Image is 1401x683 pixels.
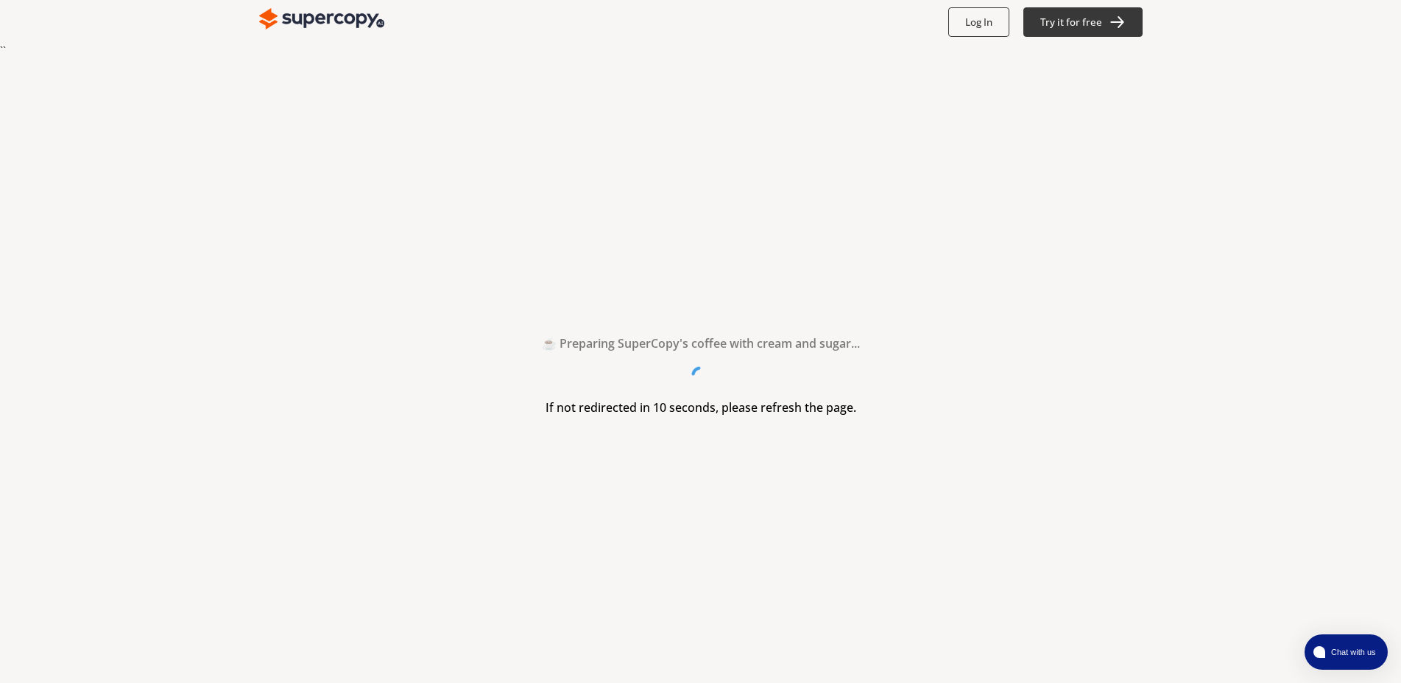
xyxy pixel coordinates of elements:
[546,396,856,418] h3: If not redirected in 10 seconds, please refresh the page.
[948,7,1009,37] button: Log In
[1023,7,1143,37] button: Try it for free
[259,4,384,34] img: Close
[1305,634,1388,670] button: atlas-launcher
[965,15,992,29] b: Log In
[1325,646,1379,658] span: Chat with us
[1040,15,1102,29] b: Try it for free
[542,332,860,354] h2: ☕ Preparing SuperCopy's coffee with cream and sugar...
